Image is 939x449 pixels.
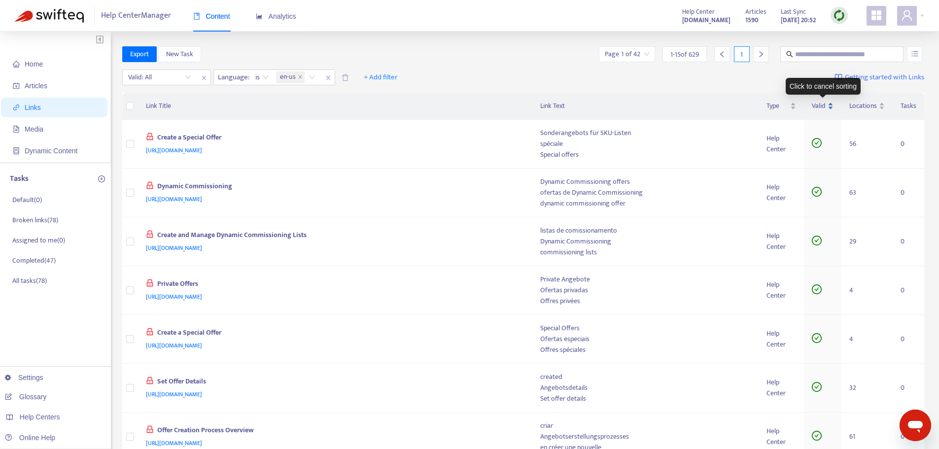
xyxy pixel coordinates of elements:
div: dynamic commissioning offer [540,198,751,209]
span: book [193,13,200,20]
p: All tasks ( 78 ) [12,276,47,286]
div: commissioning lists [540,247,751,258]
p: Tasks [10,173,29,185]
span: plus-circle [98,175,105,182]
span: lock [146,230,154,238]
div: Dynamic Commissioning [146,181,521,194]
span: container [13,147,20,154]
span: lock [146,181,154,189]
span: lock [146,328,154,336]
div: Special Offers [540,323,751,334]
img: image-link [835,73,842,81]
div: Set offer details [540,393,751,404]
span: unordered-list [911,50,918,57]
a: Settings [5,374,43,381]
span: Help Center [682,6,715,17]
span: area-chart [256,13,263,20]
span: check-circle [812,284,822,294]
td: 63 [841,169,893,217]
span: New Task [166,49,193,60]
div: Create a Special Offer [146,327,521,340]
div: 1 [734,46,750,62]
span: close [322,72,335,84]
div: criar [540,420,751,431]
span: is [255,70,269,85]
td: 4 [841,266,893,315]
th: Tasks [893,93,924,120]
span: Media [25,125,43,133]
div: Help Center [766,182,796,204]
td: 0 [893,266,924,315]
span: account-book [13,82,20,89]
span: en-us [280,71,296,83]
div: Angebotserstellungsprozesses [540,431,751,442]
th: Locations [841,93,893,120]
div: Click to cancel sorting [786,78,861,95]
p: Completed ( 47 ) [12,255,56,266]
button: New Task [158,46,201,62]
img: sync.dc5367851b00ba804db3.png [833,9,845,22]
span: check-circle [812,236,822,245]
span: check-circle [812,333,822,343]
strong: [DATE] 20:52 [781,15,816,26]
a: [DOMAIN_NAME] [682,14,730,26]
div: Help Center [766,328,796,350]
span: [URL][DOMAIN_NAME] [146,145,202,155]
span: delete [342,74,349,81]
div: Create and Manage Dynamic Commissioning Lists [146,230,521,242]
p: Broken links ( 78 ) [12,215,58,225]
div: Create a Special Offer [146,132,521,145]
td: 4 [841,315,893,364]
button: + Add filter [356,69,405,85]
span: home [13,61,20,68]
span: Home [25,60,43,68]
span: link [13,104,20,111]
span: Links [25,104,41,111]
p: Assigned to me ( 0 ) [12,235,65,245]
div: Offres privées [540,296,751,307]
span: Analytics [256,12,296,20]
span: + Add filter [364,71,398,83]
span: Help Centers [20,413,60,421]
a: Online Help [5,434,55,442]
span: [URL][DOMAIN_NAME] [146,438,202,448]
span: Help Center Manager [101,6,171,25]
span: lock [146,133,154,140]
span: left [719,51,726,58]
td: 0 [893,120,924,169]
div: spéciale [540,138,751,149]
span: appstore [870,9,882,21]
strong: 1590 [745,15,759,26]
span: lock [146,425,154,433]
span: check-circle [812,187,822,197]
td: 32 [841,364,893,413]
div: Offres spéciales [540,345,751,355]
span: right [758,51,765,58]
span: [URL][DOMAIN_NAME] [146,243,202,253]
span: Articles [745,6,766,17]
td: 0 [893,315,924,364]
span: Valid [812,101,826,111]
span: [URL][DOMAIN_NAME] [146,389,202,399]
a: Getting started with Links [835,69,924,85]
button: Export [122,46,157,62]
div: Private Angebote [540,274,751,285]
td: 0 [893,169,924,217]
div: Help Center [766,279,796,301]
span: Content [193,12,230,20]
span: search [786,51,793,58]
strong: [DOMAIN_NAME] [682,15,730,26]
span: close [198,72,210,84]
span: [URL][DOMAIN_NAME] [146,292,202,302]
td: 29 [841,217,893,266]
span: 1 - 15 of 629 [670,49,699,60]
th: Link Title [138,93,532,120]
span: [URL][DOMAIN_NAME] [146,341,202,350]
div: Help Center [766,426,796,448]
span: Getting started with Links [845,72,924,83]
span: Language : [214,70,251,85]
span: user [901,9,913,21]
div: created [540,372,751,382]
span: file-image [13,126,20,133]
td: 56 [841,120,893,169]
